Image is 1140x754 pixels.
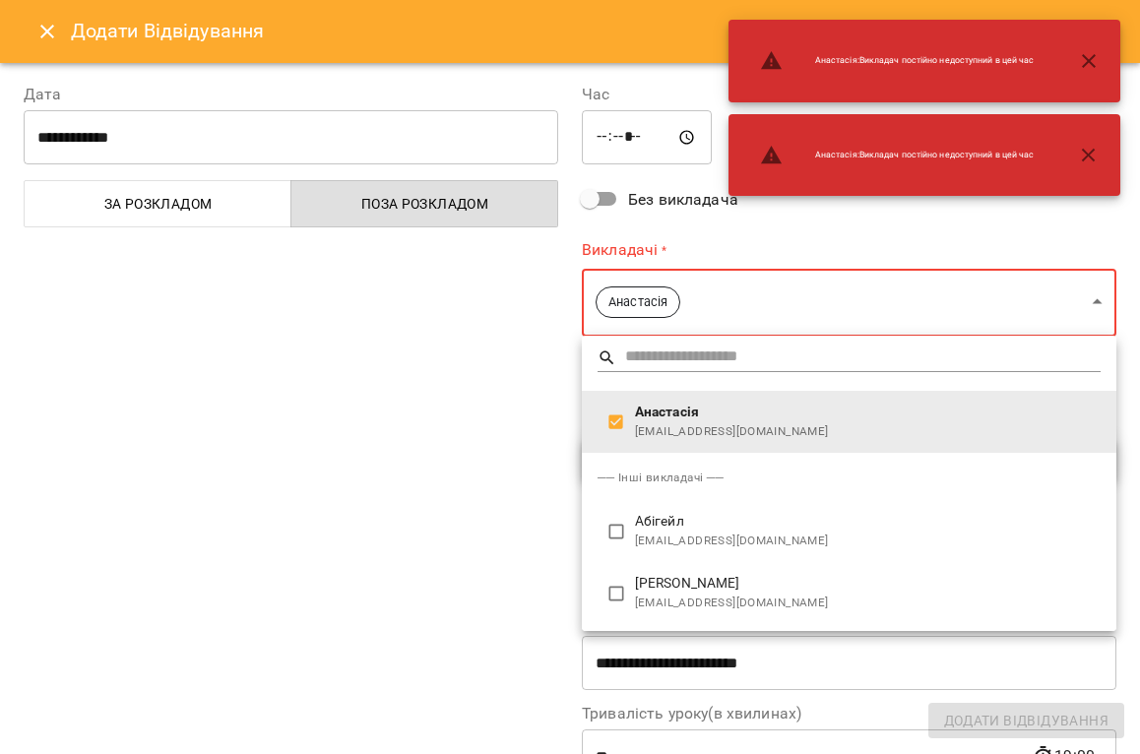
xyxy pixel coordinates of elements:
span: [EMAIL_ADDRESS][DOMAIN_NAME] [635,422,1101,442]
span: [EMAIL_ADDRESS][DOMAIN_NAME] [635,532,1101,551]
span: ── Інші викладачі ── [598,471,724,484]
span: [PERSON_NAME] [635,574,1101,594]
li: Анастасія : Викладач постійно недоступний в цей час [744,136,1050,175]
span: Абігейл [635,512,1101,532]
span: Анастасія [635,403,1101,422]
span: [EMAIL_ADDRESS][DOMAIN_NAME] [635,594,1101,613]
li: Анастасія : Викладач постійно недоступний в цей час [744,41,1050,81]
